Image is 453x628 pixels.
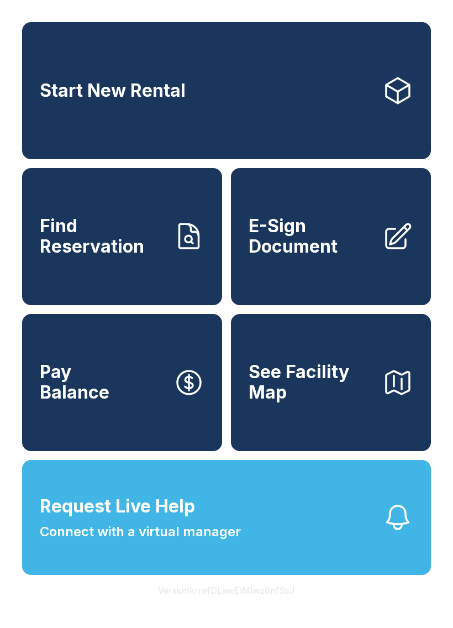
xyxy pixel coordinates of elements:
a: Find Reservation [22,168,222,305]
span: Find Reservation [40,216,165,257]
span: Pay Balance [40,362,109,402]
button: PayBalance [22,314,222,451]
span: Connect with a virtual manager [40,522,241,542]
button: VersionkrrefDLawElMlwz8nfSsJ [149,575,304,606]
a: E-Sign Document [231,168,431,305]
a: Start New Rental [22,22,431,159]
span: Start New Rental [40,81,186,101]
span: E-Sign Document [249,216,373,257]
span: See Facility Map [249,362,373,402]
button: Request Live HelpConnect with a virtual manager [22,460,431,575]
button: See Facility Map [231,314,431,451]
span: Request Live Help [40,493,195,520]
